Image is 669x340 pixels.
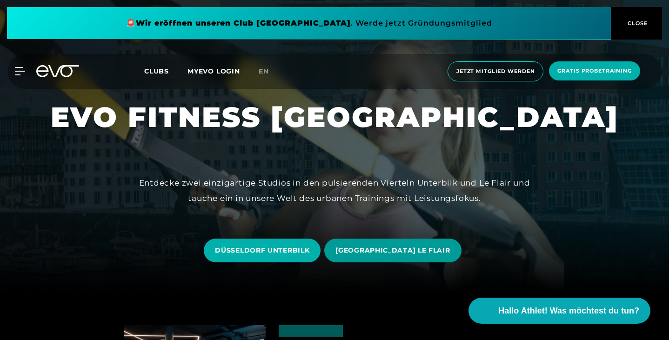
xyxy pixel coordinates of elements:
span: Clubs [144,67,169,75]
div: Entdecke zwei einzigartige Studios in den pulsierenden Vierteln Unterbilk und Le Flair und tauche... [139,175,530,206]
button: Hallo Athlet! Was möchtest du tun? [468,298,650,324]
a: en [259,66,280,77]
a: DÜSSELDORF UNTERBILK [204,232,324,269]
h1: EVO FITNESS [GEOGRAPHIC_DATA] [51,99,619,135]
span: DÜSSELDORF UNTERBILK [215,246,309,255]
a: Gratis Probetraining [546,61,643,81]
a: Jetzt Mitglied werden [445,61,546,81]
span: Gratis Probetraining [557,67,632,75]
span: Jetzt Mitglied werden [456,67,535,75]
span: CLOSE [625,19,648,27]
button: CLOSE [611,7,662,40]
span: en [259,67,269,75]
span: [GEOGRAPHIC_DATA] LE FLAIR [335,246,450,255]
a: MYEVO LOGIN [187,67,240,75]
a: [GEOGRAPHIC_DATA] LE FLAIR [324,232,465,269]
a: Clubs [144,67,187,75]
span: Hallo Athlet! Was möchtest du tun? [498,305,639,317]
